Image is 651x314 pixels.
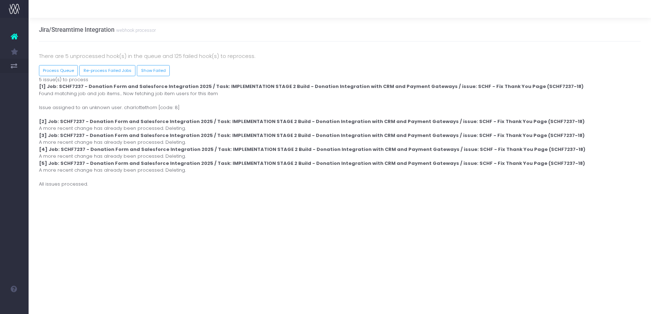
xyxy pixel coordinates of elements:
[39,26,156,33] h3: Jira/Streamtime Integration
[34,76,646,188] div: 5 issue(s) to process Found matching job and job items... Now fetching job item users for this it...
[39,146,585,153] strong: [4] Job: SCHF7237 - Donation Form and Salesforce Integration 2025 / Task: IMPLEMENTATION STAGE 2 ...
[39,160,585,167] strong: [5] Job: SCHF7237 - Donation Form and Salesforce Integration 2025 / Task: IMPLEMENTATION STAGE 2 ...
[39,118,585,125] strong: [2] Job: SCHF7237 - Donation Form and Salesforce Integration 2025 / Task: IMPLEMENTATION STAGE 2 ...
[114,26,156,33] small: webhook processor
[79,65,135,76] button: Re-process Failed Jobs
[39,52,641,60] p: There are 5 unprocessed hook(s) in the queue and 125 failed hook(s) to reprocess.
[137,65,170,76] a: Show Failed
[39,83,583,90] strong: [1] Job: SCHF7237 - Donation Form and Salesforce Integration 2025 / Task: IMPLEMENTATION STAGE 2 ...
[9,300,20,310] img: images/default_profile_image.png
[39,65,78,76] button: Process Queue
[39,132,585,139] strong: [3] Job: SCHF7237 - Donation Form and Salesforce Integration 2025 / Task: IMPLEMENTATION STAGE 2 ...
